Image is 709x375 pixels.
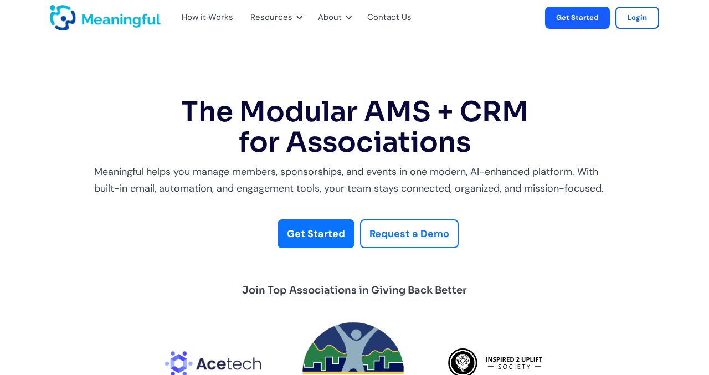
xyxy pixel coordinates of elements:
[94,97,615,158] h1: The Modular AMS + CRM for Associations
[94,163,615,197] div: Meaningful helps you manage members, sponsorships, and events in one modern, AI-enhanced platform...
[250,11,292,25] div: Resources
[615,7,659,29] a: Login
[545,7,610,29] a: Get Started
[182,11,225,25] a: How it Works
[242,281,467,299] div: Join Top Associations in Giving Back Better
[182,11,233,25] div: How it Works
[287,227,345,240] strong: Get Started
[278,219,354,249] a: Get Started
[360,219,459,249] a: Request a Demo
[367,11,412,25] a: Contact Us
[369,227,449,240] strong: Request a Demo
[50,5,78,30] a: home
[318,11,342,25] div: About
